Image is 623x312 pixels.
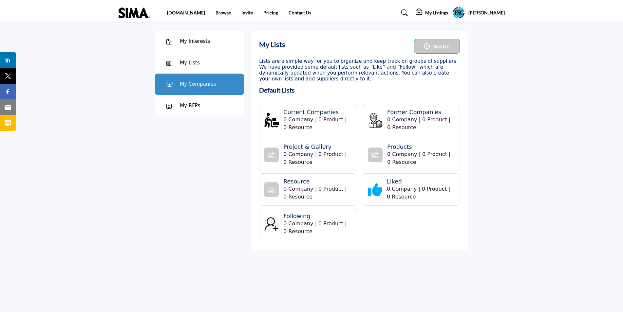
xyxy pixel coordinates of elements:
[180,80,216,88] div: My Companies
[387,144,453,150] h4: Products
[387,109,453,116] h4: Former Companies
[283,151,347,165] span: 0 Company | 0 Product | 0 Resource
[264,217,279,232] img: Following logo
[387,151,450,165] span: 0 Company | 0 Product | 0 Resource
[395,8,412,18] a: Search
[368,147,383,162] img: Default logo
[468,9,505,16] h5: [PERSON_NAME]
[216,10,231,15] a: Browse
[283,213,349,220] h4: Following
[259,85,460,95] h3: Default Lists
[119,8,153,18] img: site Logo
[425,10,448,16] h5: My Listings
[283,186,347,200] span: 0 Company | 0 Product | 0 Resource
[283,178,349,185] h4: Resource
[283,109,349,116] h4: Current Companies
[432,43,450,50] span: New List
[451,6,466,20] button: Show hide supplier dropdown
[283,144,349,150] h4: Project & Gallery
[264,113,279,128] img: Current Companies logo
[289,10,311,15] a: Contact Us
[180,59,200,67] div: My Lists
[167,10,205,15] a: [DOMAIN_NAME]
[416,9,448,17] div: My Listings
[241,10,253,15] a: Invite
[414,39,460,54] button: New List
[368,113,383,128] img: Former Companies logo
[283,220,347,234] span: 0 Company | 0 Product | 0 Resource
[264,182,279,197] img: Default logo
[283,116,347,130] span: 0 Company | 0 Product | 0 Resource
[259,39,285,54] h2: My Lists
[263,10,278,15] a: Pricing
[387,186,450,200] span: 0 Company | 0 Product | 0 Resource
[387,178,453,185] h4: Liked
[259,58,460,82] h3: Lists are a simple way for you to organize and keep track on groups of suppliers. We have provide...
[180,102,200,110] div: My RFPs
[387,116,450,130] span: 0 Company | 0 Product | 0 Resource
[264,147,279,162] img: Default logo
[180,38,210,45] div: My Interests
